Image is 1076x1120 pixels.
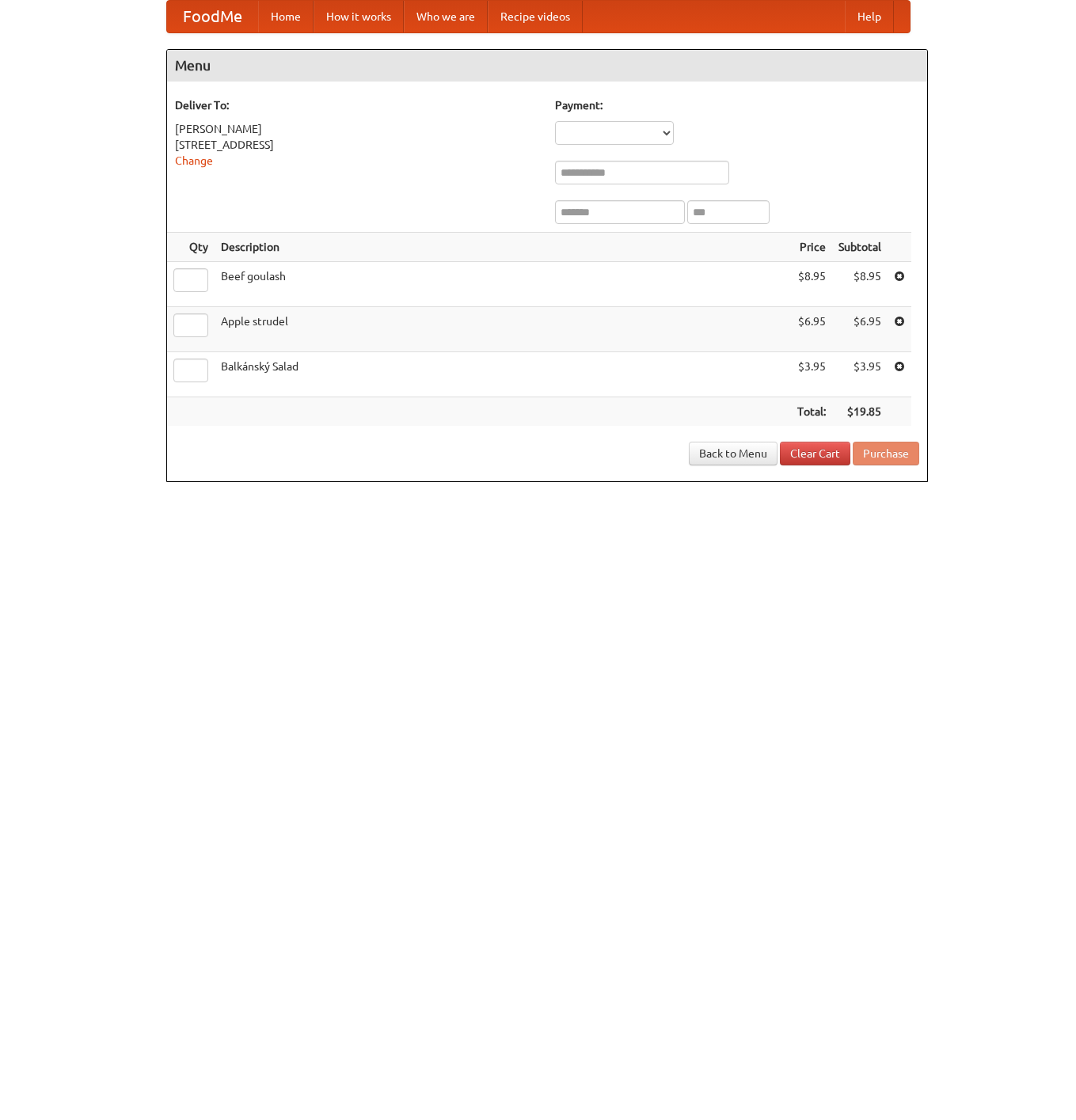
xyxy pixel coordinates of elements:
[832,352,888,397] td: $3.95
[780,442,850,465] a: Clear Cart
[791,397,832,427] th: Total:
[175,121,539,137] div: [PERSON_NAME]
[314,1,404,32] a: How it works
[832,307,888,352] td: $6.95
[832,233,888,262] th: Subtotal
[845,1,894,32] a: Help
[215,233,791,262] th: Description
[404,1,488,32] a: Who we are
[215,352,791,397] td: Balkánský Salad
[555,97,919,113] h5: Payment:
[167,1,258,32] a: FoodMe
[175,97,539,113] h5: Deliver To:
[215,262,791,307] td: Beef goulash
[791,233,832,262] th: Price
[832,262,888,307] td: $8.95
[167,233,215,262] th: Qty
[791,262,832,307] td: $8.95
[853,442,919,465] button: Purchase
[215,307,791,352] td: Apple strudel
[791,352,832,397] td: $3.95
[832,397,888,427] th: $19.85
[167,50,927,82] h4: Menu
[791,307,832,352] td: $6.95
[258,1,314,32] a: Home
[175,154,213,167] a: Change
[488,1,583,32] a: Recipe videos
[689,442,778,465] a: Back to Menu
[175,137,539,153] div: [STREET_ADDRESS]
